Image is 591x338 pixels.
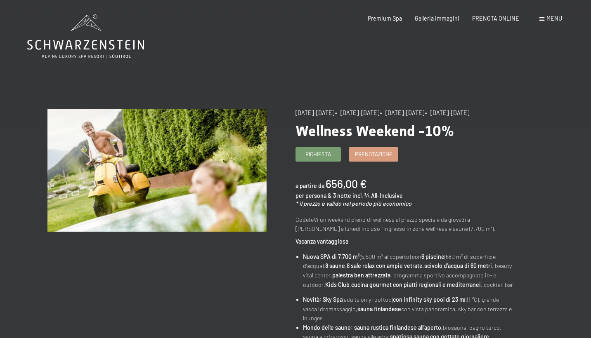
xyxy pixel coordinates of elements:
[380,109,424,116] span: • [DATE]-[DATE]
[546,15,562,22] span: Menu
[325,262,345,269] strong: 8 saune
[295,200,411,207] em: * il prezzo è valido nel periodo più economico
[295,109,334,116] span: [DATE]-[DATE]
[303,295,514,323] li: (adults only rooftop) (31 °C), grande vasca idromassaggio, con vista panoramica, sky bar con terr...
[352,192,403,199] span: incl. ¾ All-Inclusive
[303,324,443,331] strong: Mondo delle saune: sauna rustica finlandese all’aperto,
[305,150,331,158] span: Richiesta
[355,150,392,158] span: Prenotazione
[425,109,469,116] span: • [DATE]-[DATE]
[393,296,464,303] strong: con infinity sky pool di 23 m
[368,15,402,22] a: Premium Spa
[333,192,351,199] span: 3 notte
[47,109,266,232] img: Wellness Weekend -10%
[325,281,350,288] strong: Kids Club
[421,253,444,260] strong: 6 piscine
[349,148,397,161] a: Prenotazione
[295,192,332,199] span: per persona &
[357,305,401,312] strong: sauna finlandese
[335,109,379,116] span: • [DATE]-[DATE]
[295,215,514,234] p: GodeteVi un weekend pieno di wellness al prezzo speciale da giovedì a [PERSON_NAME] a lunedì incl...
[303,296,343,303] strong: Novità: Sky Spa
[332,272,390,279] strong: palestra ben attrezzata
[303,252,514,289] li: (5.500 m² al coperto) con (680 m² di superficie d'acqua), , , , beauty vital center, , programma ...
[326,177,367,190] b: 656,00 €
[472,15,519,22] a: PRENOTA ONLINE
[295,238,348,245] strong: Vacanza vantaggiosa
[295,182,324,189] span: a partire da
[303,253,360,260] strong: Nuova SPA di 7.700 m²
[295,122,454,139] span: Wellness Weekend -10%
[347,262,423,269] strong: 8 sale relax con ampie vetrate
[296,148,340,161] a: Richiesta
[424,262,492,269] strong: scivolo d'acqua di 60 metri
[415,15,459,22] a: Galleria immagini
[351,281,481,288] strong: cucina gourmet con piatti regionali e mediterranei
